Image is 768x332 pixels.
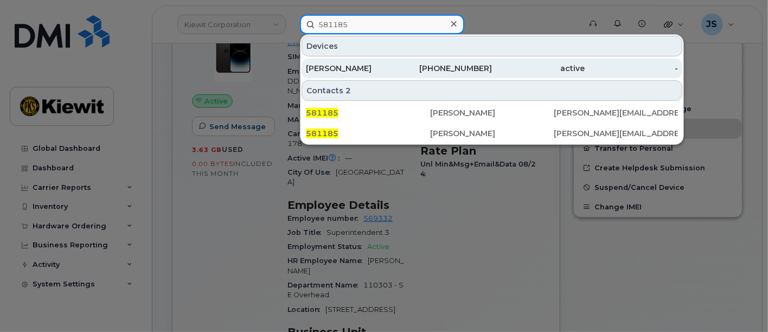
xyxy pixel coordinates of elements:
[554,128,678,139] div: [PERSON_NAME][EMAIL_ADDRESS][PERSON_NAME][PERSON_NAME][DOMAIN_NAME]
[302,103,682,123] a: 581185[PERSON_NAME][PERSON_NAME][EMAIL_ADDRESS][PERSON_NAME][PERSON_NAME][DOMAIN_NAME]
[721,285,760,324] iframe: Messenger Launcher
[306,63,399,74] div: [PERSON_NAME]
[554,107,678,118] div: [PERSON_NAME][EMAIL_ADDRESS][PERSON_NAME][PERSON_NAME][DOMAIN_NAME]
[585,63,679,74] div: -
[306,108,338,118] span: 581185
[302,59,682,78] a: [PERSON_NAME][PHONE_NUMBER]active-
[300,15,464,34] input: Find something...
[492,63,585,74] div: active
[302,36,682,56] div: Devices
[399,63,492,74] div: [PHONE_NUMBER]
[430,128,554,139] div: [PERSON_NAME]
[306,129,338,138] span: 581185
[430,107,554,118] div: [PERSON_NAME]
[302,80,682,101] div: Contacts
[345,85,351,96] span: 2
[302,124,682,143] a: 581185[PERSON_NAME][PERSON_NAME][EMAIL_ADDRESS][PERSON_NAME][PERSON_NAME][DOMAIN_NAME]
